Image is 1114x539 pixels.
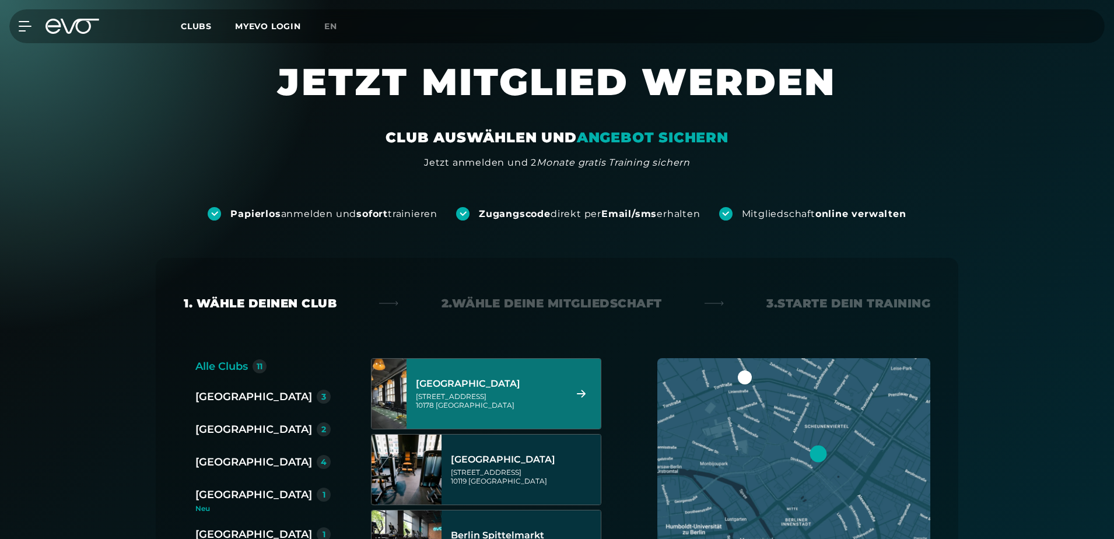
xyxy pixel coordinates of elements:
div: [STREET_ADDRESS] 10119 [GEOGRAPHIC_DATA] [451,468,597,485]
div: [GEOGRAPHIC_DATA] [451,454,597,466]
span: en [324,21,337,32]
strong: Papierlos [230,208,281,219]
strong: sofort [356,208,388,219]
div: Alle Clubs [195,358,248,374]
div: [GEOGRAPHIC_DATA] [416,378,562,390]
h1: JETZT MITGLIED WERDEN [207,58,907,128]
em: Monate gratis Training sichern [537,157,690,168]
strong: online verwalten [815,208,906,219]
div: 11 [257,362,262,370]
a: Clubs [181,20,235,32]
div: [GEOGRAPHIC_DATA] [195,454,312,470]
div: 2. Wähle deine Mitgliedschaft [442,295,662,311]
div: 1 [323,530,325,538]
div: [GEOGRAPHIC_DATA] [195,421,312,437]
strong: Email/sms [601,208,657,219]
div: anmelden und trainieren [230,208,437,220]
div: [STREET_ADDRESS] 10178 [GEOGRAPHIC_DATA] [416,392,562,409]
div: Jetzt anmelden und 2 [424,156,690,170]
div: 2 [321,425,326,433]
div: [GEOGRAPHIC_DATA] [195,388,312,405]
strong: Zugangscode [479,208,551,219]
div: 1. Wähle deinen Club [184,295,337,311]
div: Mitgliedschaft [742,208,906,220]
img: Berlin Alexanderplatz [354,359,424,429]
img: Berlin Rosenthaler Platz [372,435,442,505]
div: 4 [321,458,327,466]
div: Neu [195,505,340,512]
div: 3 [321,393,326,401]
em: ANGEBOT SICHERN [577,129,728,146]
a: MYEVO LOGIN [235,21,301,32]
div: [GEOGRAPHIC_DATA] [195,487,312,503]
span: Clubs [181,21,212,32]
div: 1 [323,491,325,499]
div: 3. Starte dein Training [766,295,930,311]
a: en [324,20,351,33]
div: direkt per erhalten [479,208,700,220]
div: CLUB AUSWÄHLEN UND [386,128,728,147]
